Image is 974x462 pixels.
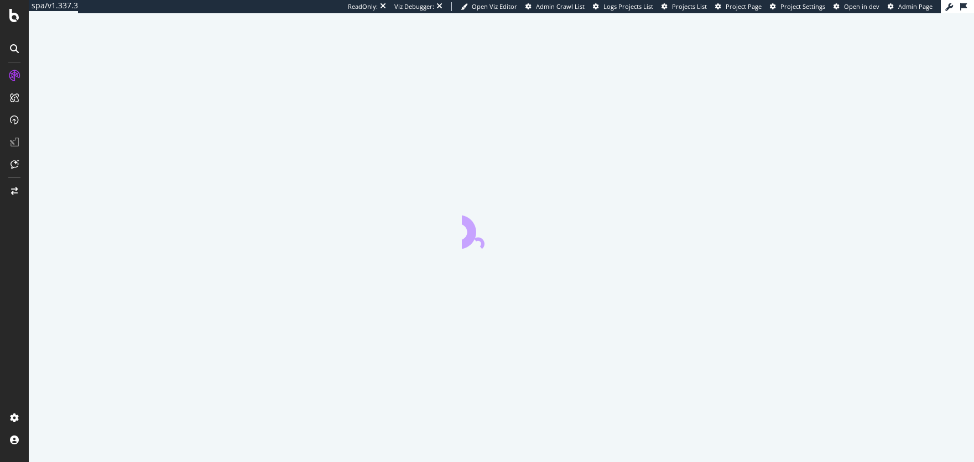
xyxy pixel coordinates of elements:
[348,2,378,11] div: ReadOnly:
[461,2,517,11] a: Open Viz Editor
[536,2,585,11] span: Admin Crawl List
[844,2,879,11] span: Open in dev
[603,2,653,11] span: Logs Projects List
[525,2,585,11] a: Admin Crawl List
[888,2,933,11] a: Admin Page
[462,209,541,249] div: animation
[472,2,517,11] span: Open Viz Editor
[834,2,879,11] a: Open in dev
[672,2,707,11] span: Projects List
[780,2,825,11] span: Project Settings
[662,2,707,11] a: Projects List
[593,2,653,11] a: Logs Projects List
[394,2,434,11] div: Viz Debugger:
[715,2,762,11] a: Project Page
[770,2,825,11] a: Project Settings
[726,2,762,11] span: Project Page
[898,2,933,11] span: Admin Page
